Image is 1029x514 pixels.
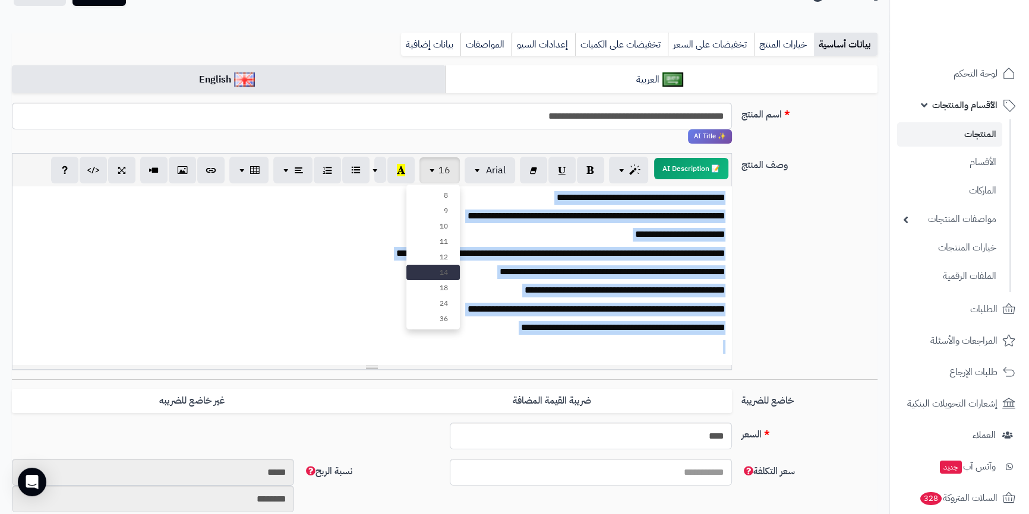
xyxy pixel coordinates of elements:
a: الماركات [897,178,1002,204]
div: Open Intercom Messenger [18,468,46,496]
span: Arial [486,163,506,177]
a: بيانات إضافية [401,33,460,56]
span: العملاء [973,427,996,443]
img: العربية [662,72,683,87]
a: الملفات الرقمية [897,264,1002,289]
span: السلات المتروكة [919,490,998,506]
a: تخفيضات على السعر [668,33,754,56]
label: اسم المنتج [737,103,883,122]
a: تخفيضات على الكميات [575,33,668,56]
a: السلات المتروكة328 [897,484,1022,512]
a: 36 [406,311,460,326]
a: 12 [406,249,460,265]
a: العملاء [897,421,1022,449]
span: 16 [438,163,450,177]
span: طلبات الإرجاع [949,364,998,380]
a: إعدادات السيو [512,33,575,56]
a: 18 [406,280,460,296]
a: 9 [406,203,460,218]
span: إشعارات التحويلات البنكية [907,395,998,412]
a: وآتس آبجديد [897,452,1022,481]
a: طلبات الإرجاع [897,358,1022,386]
a: 24 [406,296,460,311]
a: 11 [406,234,460,249]
label: وصف المنتج [737,153,883,172]
span: لوحة التحكم [954,65,998,82]
img: English [234,72,255,87]
button: 📝 AI Description [654,158,728,179]
span: سعر التكلفة [741,464,795,478]
label: غير خاضع للضريبه [12,389,372,413]
a: خيارات المنتج [754,33,814,56]
label: السعر [737,423,883,442]
a: English [12,65,445,94]
span: وآتس آب [939,458,996,475]
span: نسبة الربح [304,464,352,478]
span: انقر لاستخدام رفيقك الذكي [688,129,732,144]
a: خيارات المنتجات [897,235,1002,261]
span: 328 [920,492,942,505]
a: الأقسام [897,150,1002,175]
a: 10 [406,218,460,234]
a: العربية [445,65,878,94]
a: الطلبات [897,295,1022,323]
a: إشعارات التحويلات البنكية [897,389,1022,418]
a: المنتجات [897,122,1002,147]
span: الطلبات [970,301,998,318]
a: المواصفات [460,33,512,56]
a: بيانات أساسية [814,33,878,56]
img: logo-2.png [948,32,1018,57]
a: 14 [406,265,460,280]
a: مواصفات المنتجات [897,207,1002,232]
a: المراجعات والأسئلة [897,326,1022,355]
label: ضريبة القيمة المضافة [372,389,732,413]
label: خاضع للضريبة [737,389,883,408]
a: 8 [406,188,460,203]
a: لوحة التحكم [897,59,1022,88]
button: 16 [419,157,460,183]
button: Arial [465,157,515,183]
span: جديد [940,461,962,474]
span: الأقسام والمنتجات [932,97,998,113]
span: المراجعات والأسئلة [930,332,998,349]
